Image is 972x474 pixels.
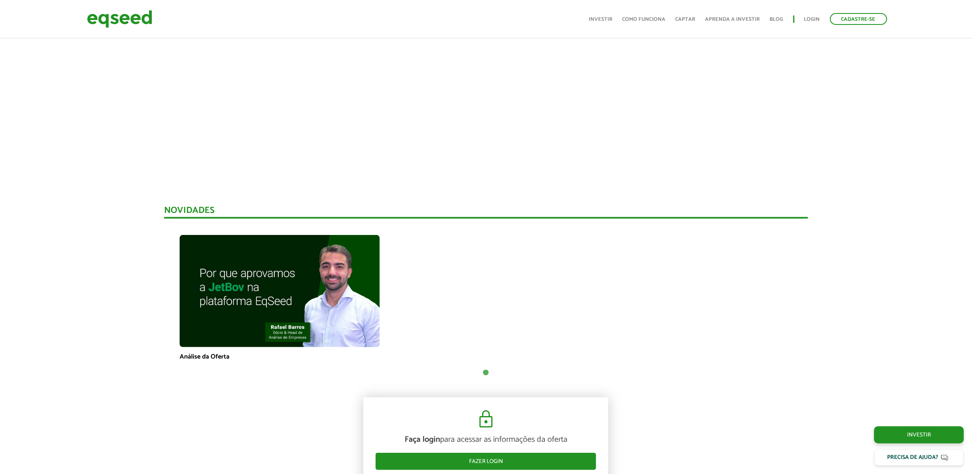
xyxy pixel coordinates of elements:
img: cadeado.svg [476,410,496,429]
a: Login [804,17,820,22]
img: EqSeed [87,8,152,30]
a: Cadastre-se [830,13,887,25]
a: Aprenda a investir [705,17,760,22]
a: Blog [770,17,783,22]
a: Captar [676,17,696,22]
a: Investir [874,426,964,443]
img: maxresdefault.jpg [180,235,380,348]
a: Fazer login [376,453,596,470]
strong: Faça login [405,433,440,446]
a: Investir [589,17,613,22]
button: 1 of 1 [482,369,490,377]
p: para acessar as informações da oferta [376,435,596,445]
div: Novidades [164,206,808,219]
a: Como funciona [623,17,666,22]
p: Análise da Oferta [180,353,380,361]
